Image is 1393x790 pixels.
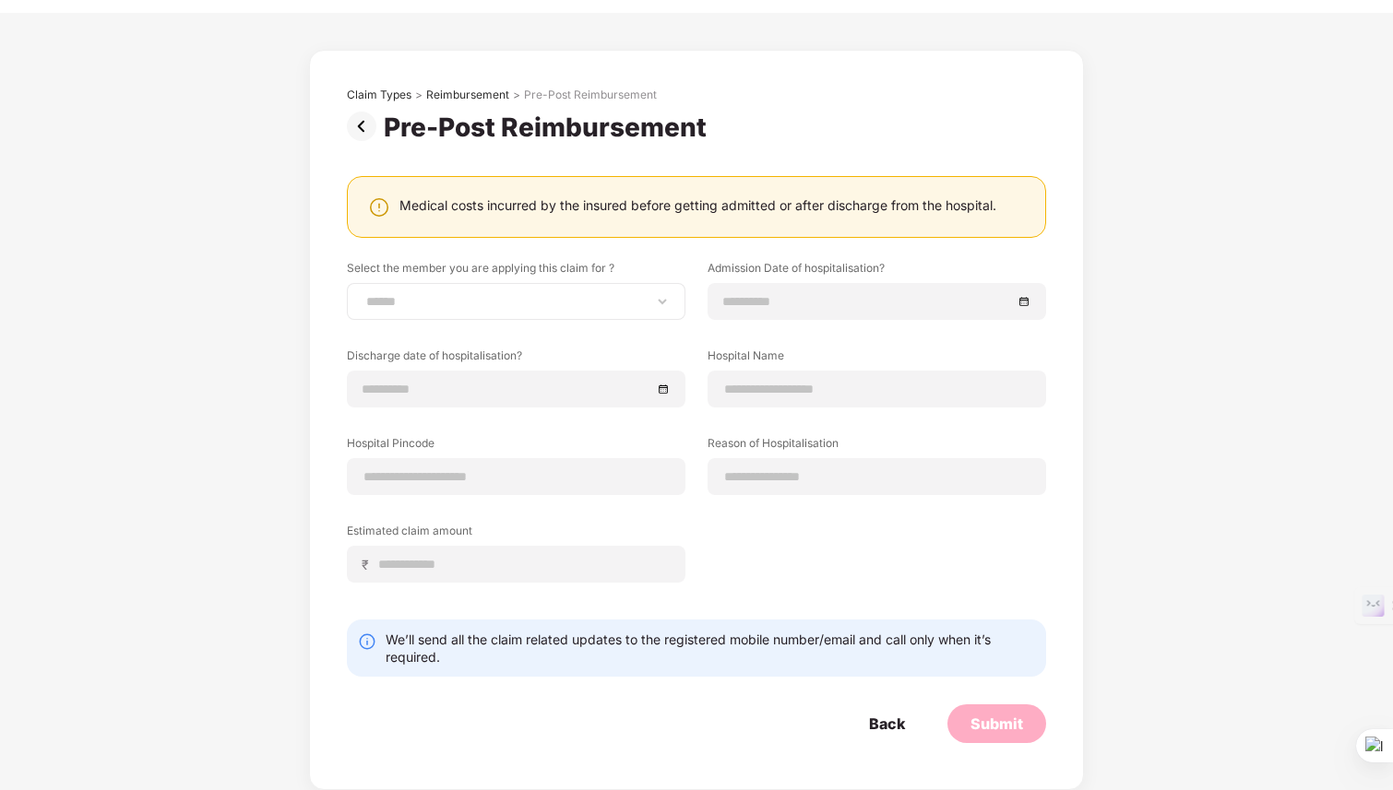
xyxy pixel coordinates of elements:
[386,631,1035,666] div: We’ll send all the claim related updates to the registered mobile number/email and call only when...
[524,88,657,102] div: Pre-Post Reimbursement
[708,348,1046,371] label: Hospital Name
[708,435,1046,458] label: Reason of Hospitalisation
[869,713,905,734] div: Back
[513,88,520,102] div: >
[708,260,1046,283] label: Admission Date of hospitalisation?
[347,435,685,458] label: Hospital Pincode
[970,713,1023,734] div: Submit
[415,88,423,102] div: >
[347,348,685,371] label: Discharge date of hospitalisation?
[358,632,376,651] img: svg+xml;base64,PHN2ZyBpZD0iSW5mby0yMHgyMCIgeG1sbnM9Imh0dHA6Ly93d3cudzMub3JnLzIwMDAvc3ZnIiB3aWR0aD...
[368,196,390,218] img: svg+xml;base64,PHN2ZyBpZD0iV2FybmluZ18tXzI0eDI0IiBkYXRhLW5hbWU9Ildhcm5pbmcgLSAyNHgyNCIgeG1sbnM9Im...
[362,556,376,573] span: ₹
[399,196,996,214] div: Medical costs incurred by the insured before getting admitted or after discharge from the hospital.
[426,88,509,102] div: Reimbursement
[347,88,411,102] div: Claim Types
[347,112,384,141] img: svg+xml;base64,PHN2ZyBpZD0iUHJldi0zMngzMiIgeG1sbnM9Imh0dHA6Ly93d3cudzMub3JnLzIwMDAvc3ZnIiB3aWR0aD...
[384,112,714,143] div: Pre-Post Reimbursement
[347,260,685,283] label: Select the member you are applying this claim for ?
[347,523,685,546] label: Estimated claim amount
